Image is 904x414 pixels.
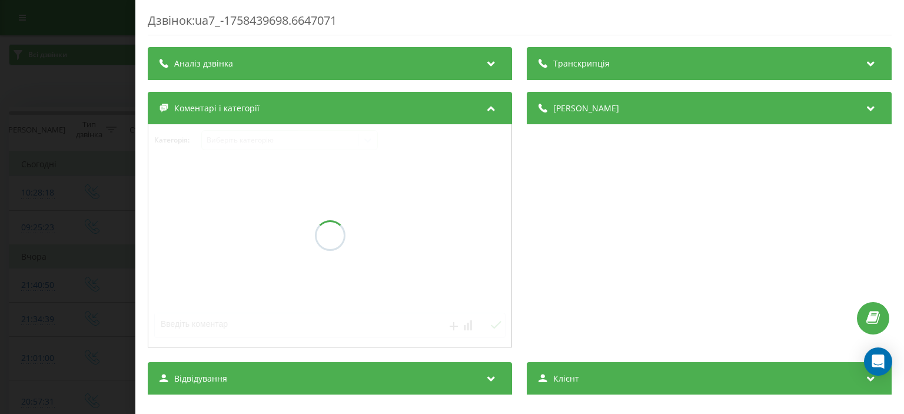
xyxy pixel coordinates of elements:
span: Відвідування [174,373,227,385]
span: Коментарі і категорії [174,102,260,114]
div: Open Intercom Messenger [864,347,892,376]
span: Клієнт [554,373,580,385]
div: Дзвінок : ua7_-1758439698.6647071 [148,12,892,35]
span: Аналіз дзвінка [174,58,233,69]
span: [PERSON_NAME] [554,102,620,114]
span: Транскрипція [554,58,610,69]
